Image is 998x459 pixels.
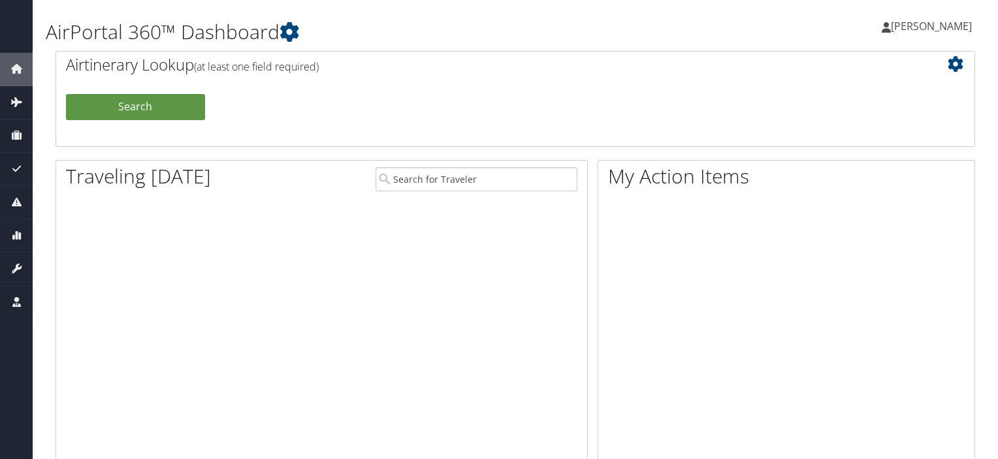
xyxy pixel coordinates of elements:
h1: Traveling [DATE] [66,163,211,190]
h1: My Action Items [598,163,974,190]
h1: AirPortal 360™ Dashboard [46,18,672,46]
h2: Airtinerary Lookup [66,54,888,76]
a: [PERSON_NAME] [882,7,985,46]
span: (at least one field required) [194,59,319,74]
input: Search for Traveler [376,167,577,191]
button: Search [66,94,205,120]
span: [PERSON_NAME] [891,19,972,33]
